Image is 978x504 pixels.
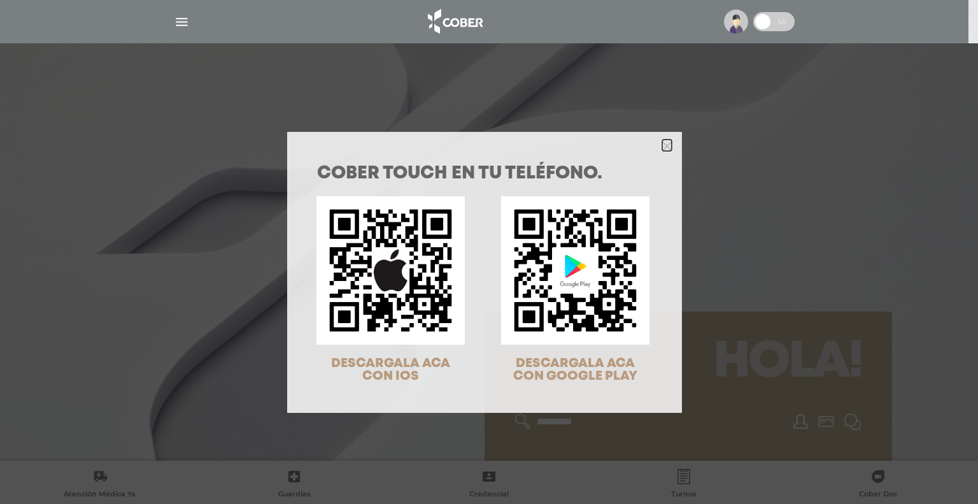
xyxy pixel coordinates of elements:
[316,196,465,345] img: qr-code
[317,165,652,183] h1: COBER TOUCH en tu teléfono.
[513,357,637,382] span: DESCARGALA ACA CON GOOGLE PLAY
[501,196,649,345] img: qr-code
[662,140,672,151] button: Close
[331,357,450,382] span: DESCARGALA ACA CON IOS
